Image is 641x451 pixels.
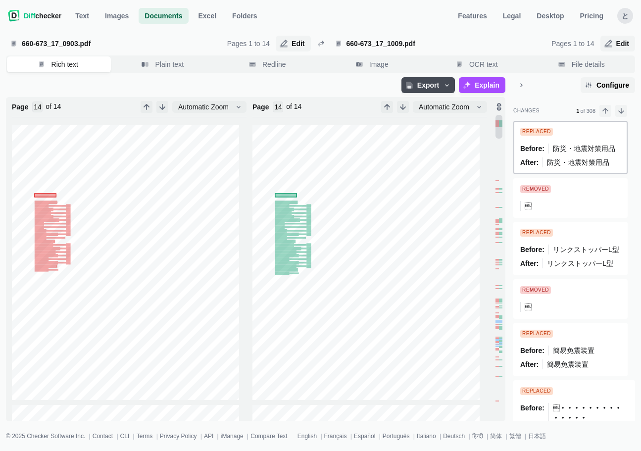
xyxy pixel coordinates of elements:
[570,59,607,69] span: File details
[528,433,546,440] a: 日本語
[321,56,425,72] button: Image
[401,77,455,93] button: Export
[617,8,633,24] button: と
[417,433,436,440] a: Italiano
[6,36,221,51] span: 660-673_17_0903.pdf
[497,8,527,24] a: Legal
[345,39,542,49] span: 660-673_17_1009.pdf
[20,39,217,49] span: 660-673_17_0903.pdf
[520,128,553,136] div: Replaced
[112,56,216,72] button: Plain text
[176,102,231,112] span: Automatic Zoom
[525,303,532,311] span: 
[221,433,244,440] a: iManage
[553,404,622,422] span: ・・・・・・・・・・・・・・
[24,11,61,21] span: checker
[594,80,631,90] span: Configure
[520,346,544,355] span: Before:
[581,77,635,93] button: Configure
[8,10,20,22] img: Diffchecker logo
[520,185,551,193] div: Removed
[520,387,553,395] div: Replaced
[417,102,471,112] span: Automatic Zoom
[490,433,502,440] a: 简体
[553,145,615,152] span: 防災・地震対策用品
[426,56,530,72] button: OCR text
[252,102,269,112] strong: Page
[547,360,589,368] span: 簡易免震装置
[473,80,501,90] span: Explain
[397,101,409,113] button: Next Page
[472,433,483,440] a: हिन्दी
[456,11,489,21] span: Features
[46,101,61,111] div: of
[297,433,317,440] a: English
[197,11,219,21] span: Excel
[230,11,259,21] span: Folders
[525,202,532,210] span: 
[331,36,546,51] span: 660-673_17_1009.pdf
[495,101,503,113] button: Lock scroll
[520,245,544,254] span: Before:
[459,77,505,93] button: Explain
[520,144,544,153] span: Before:
[53,102,61,110] span: 14
[226,8,263,24] button: Folders
[250,433,287,440] a: Compare Text
[6,36,221,51] label: 660-673_17_0903.pdf upload
[531,8,570,24] a: Desktop
[383,433,410,440] a: Português
[547,259,613,267] span: リンクストッパーL型
[615,105,627,117] button: Next Change
[143,11,184,21] span: Documents
[520,229,553,237] div: Replaced
[160,433,197,440] a: Privacy Policy
[520,157,539,167] span: After:
[513,77,529,93] button: Minimize sidebar
[73,11,91,21] span: Text
[553,347,594,354] span: 簡易免震装置
[153,59,186,69] span: Plain text
[551,39,594,49] div: Pages 1 to 14
[520,359,539,369] span: After:
[24,12,35,20] span: Diff
[520,330,553,338] div: Replaced
[216,56,320,72] button: Redline
[6,431,93,441] li: © 2025 Checker Software Inc.
[520,403,544,413] span: Before:
[7,56,111,72] button: Rich text
[99,8,135,24] a: Images
[290,39,306,49] span: Edit
[137,433,153,440] a: Terms
[415,80,441,90] span: Export
[331,36,546,51] label: 660-673_17_1009.pdf upload
[8,8,61,24] a: Diffchecker
[531,56,635,72] button: File details
[260,59,288,69] span: Redline
[193,8,223,24] a: Excel
[204,433,213,440] a: API
[294,102,302,110] span: 14
[614,39,631,49] span: Edit
[49,59,80,69] span: Rich text
[139,8,188,24] a: Documents
[520,258,539,268] span: After:
[580,108,595,114] span: of 308
[172,101,247,113] button: Automatic Zoom
[520,286,551,294] div: Removed
[413,101,487,113] button: Automatic Zoom
[467,59,500,69] span: OCR text
[509,433,521,440] a: 繁體
[324,433,347,440] a: Français
[141,101,152,113] button: Previous Page
[443,433,465,440] a: Deutsch
[69,8,95,24] a: Text
[600,36,635,51] button: Edit
[93,433,113,440] a: Contact
[574,8,609,24] a: Pricing
[120,433,130,440] a: CLI
[547,158,609,166] span: 防災・地震対策用品
[156,101,168,113] button: Next Page
[12,102,28,112] strong: Page
[576,108,579,114] span: 1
